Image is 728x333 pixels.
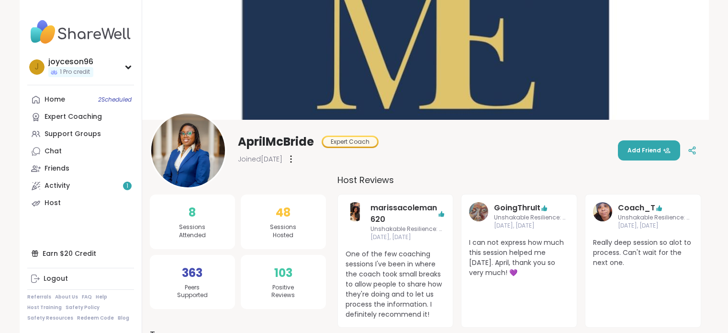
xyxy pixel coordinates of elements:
[238,154,282,164] span: Joined [DATE]
[370,225,446,233] span: Unshakable Resilience: Bounce Back Stronger
[494,202,540,214] a: GoingThruIt
[346,249,446,320] span: One of the few coaching sessions I've been in where the coach took small breaks to allow people t...
[27,270,134,287] a: Logout
[618,140,680,161] button: Add Friend
[82,294,92,300] a: FAQ
[27,245,134,262] div: Earn $20 Credit
[27,294,51,300] a: Referrals
[593,202,612,230] a: Coach_T
[55,294,78,300] a: About Us
[45,147,62,156] div: Chat
[370,202,438,225] a: marissacoleman620
[469,202,488,221] img: GoingThruIt
[593,202,612,221] img: Coach_T
[45,129,101,139] div: Support Groups
[96,294,107,300] a: Help
[27,304,62,311] a: Host Training
[177,284,208,300] span: Peers Supported
[27,160,134,177] a: Friends
[77,315,114,322] a: Redeem Code
[27,143,134,160] a: Chat
[45,164,69,173] div: Friends
[44,274,68,284] div: Logout
[271,284,295,300] span: Positive Reviews
[274,264,292,282] span: 103
[627,146,671,155] span: Add Friend
[370,233,446,241] span: [DATE], [DATE]
[494,222,569,230] span: [DATE], [DATE]
[618,202,655,214] a: Coach_T
[45,198,61,208] div: Host
[126,182,128,190] span: 1
[346,202,365,241] a: marissacoleman620
[182,264,202,282] span: 363
[45,112,102,122] div: Expert Coaching
[469,238,569,278] span: I can not express how much this session helped me [DATE]. April, thank you so very much! 💜
[118,315,129,322] a: Blog
[45,181,70,191] div: Activity
[27,195,134,212] a: Host
[151,114,225,187] img: AprilMcBride
[323,137,377,147] div: Expert Coach
[60,68,90,76] span: 1 Pro credit
[48,57,93,67] div: joyceson96
[27,126,134,143] a: Support Groups
[27,91,134,108] a: Home2Scheduled
[66,304,100,311] a: Safety Policy
[45,95,65,104] div: Home
[34,61,39,73] span: j
[270,223,296,240] span: Sessions Hosted
[593,238,693,268] span: Really deep session so alot to process. Can't wait for the next one.
[27,15,134,49] img: ShareWell Nav Logo
[27,315,73,322] a: Safety Resources
[276,204,291,221] span: 48
[27,177,134,195] a: Activity1
[179,223,206,240] span: Sessions Attended
[618,222,693,230] span: [DATE], [DATE]
[346,202,365,221] img: marissacoleman620
[494,214,569,222] span: Unshakable Resilience: Bounce Back Stronger
[618,214,693,222] span: Unshakable Resilience: Bounce Back Stronger
[27,108,134,126] a: Expert Coaching
[238,134,314,149] span: AprilMcBride
[469,202,488,230] a: GoingThruIt
[189,204,196,221] span: 8
[98,96,132,103] span: 2 Scheduled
